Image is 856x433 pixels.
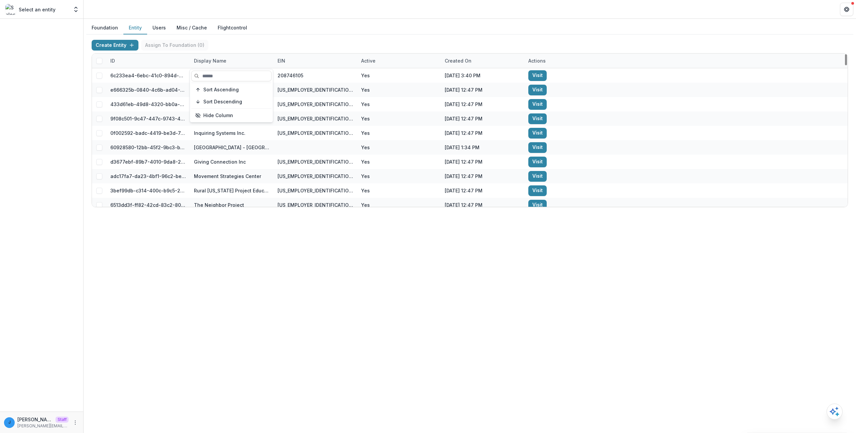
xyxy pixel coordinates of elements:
[147,21,171,34] button: Users
[203,99,242,105] span: Sort Descending
[8,420,11,425] div: jonah@trytemelio.com
[110,86,186,93] div: e666325b-0840-4c6b-ad04-21aa11488b34
[441,140,524,155] div: [DATE] 1:34 PM
[191,84,272,95] button: Sort Ascending
[190,54,274,68] div: Display Name
[827,404,843,420] button: Open AI Assistant
[528,113,547,124] a: Visit
[92,40,138,51] button: Create Entity
[357,54,441,68] div: Active
[194,173,261,180] div: Movement Strategies Center
[528,128,547,139] a: Visit
[357,97,441,111] div: Yes
[106,54,190,68] div: ID
[194,187,270,194] div: Rural [US_STATE] Project Education Fund
[441,57,475,64] div: Created on
[171,21,212,34] button: Misc / Cache
[357,68,441,83] div: Yes
[278,101,353,108] div: [US_EMPLOYER_IDENTIFICATION_NUMBER]
[110,144,186,151] div: 60928580-12bb-45f2-9bc3-bdb2d9899090
[441,169,524,183] div: [DATE] 12:47 PM
[441,54,524,68] div: Created on
[194,129,245,137] div: Inquiring Systems Inc.
[278,86,353,93] div: [US_EMPLOYER_IDENTIFICATION_NUMBER]
[110,115,186,122] div: 9f08c501-9c47-447c-9743-4a134192499b
[194,201,244,208] div: The Neighbor Project
[278,129,353,137] div: [US_EMPLOYER_IDENTIFICATION_NUMBER]
[17,423,69,429] p: [PERSON_NAME][EMAIL_ADDRESS][DOMAIN_NAME]
[524,54,608,68] div: Actions
[110,72,186,79] div: 6c233ea4-6ebc-41c0-894d-bbada583bdba
[110,101,186,108] div: 433d61eb-49d8-4320-bb0a-39ac2c782c3e
[191,110,272,121] button: Hide Column
[357,140,441,155] div: Yes
[278,72,303,79] div: 208746105
[278,201,353,208] div: [US_EMPLOYER_IDENTIFICATION_NUMBER]
[528,85,547,95] a: Visit
[110,173,186,180] div: adc17fa7-da23-4bf1-96c2-be1a7bfd126a
[441,183,524,198] div: [DATE] 12:47 PM
[441,198,524,212] div: [DATE] 12:47 PM
[528,185,547,196] a: Visit
[278,158,353,165] div: [US_EMPLOYER_IDENTIFICATION_NUMBER]
[441,83,524,97] div: [DATE] 12:47 PM
[524,57,550,64] div: Actions
[274,57,289,64] div: EIN
[17,416,53,423] p: [PERSON_NAME][EMAIL_ADDRESS][DOMAIN_NAME]
[528,171,547,182] a: Visit
[110,158,186,165] div: d3677ebf-89b7-4010-9da8-2f011f1ea322
[357,83,441,97] div: Yes
[106,57,119,64] div: ID
[141,40,208,51] button: Assign To Foundation (0)
[840,3,853,16] button: Get Help
[190,57,230,64] div: Display Name
[194,144,270,151] div: [GEOGRAPHIC_DATA] - [GEOGRAPHIC_DATA]
[278,173,353,180] div: [US_EMPLOYER_IDENTIFICATION_NUMBER]
[357,169,441,183] div: Yes
[123,21,147,34] button: Entity
[19,6,56,13] p: Select an entity
[110,129,186,137] div: 0f002592-badc-4419-be3d-7ef497a39639
[357,155,441,169] div: Yes
[218,24,247,31] a: Flightcontrol
[528,70,547,81] a: Visit
[191,96,272,107] button: Sort Descending
[441,126,524,140] div: [DATE] 12:47 PM
[441,155,524,169] div: [DATE] 12:47 PM
[203,87,239,93] span: Sort Ascending
[194,158,246,165] div: Giving Connection Inc
[357,183,441,198] div: Yes
[71,419,79,427] button: More
[357,198,441,212] div: Yes
[110,201,186,208] div: 6513dd3f-ff82-42cd-83c2-8037e5e41fb7
[86,21,123,34] button: Foundation
[528,200,547,210] a: Visit
[357,57,380,64] div: Active
[274,54,357,68] div: EIN
[71,3,81,16] button: Open entity switcher
[5,4,16,15] img: Select an entity
[278,187,353,194] div: [US_EMPLOYER_IDENTIFICATION_NUMBER]
[357,126,441,140] div: Yes
[528,142,547,153] a: Visit
[528,157,547,167] a: Visit
[441,111,524,126] div: [DATE] 12:47 PM
[278,115,353,122] div: [US_EMPLOYER_IDENTIFICATION_NUMBER]
[357,111,441,126] div: Yes
[441,97,524,111] div: [DATE] 12:47 PM
[110,187,186,194] div: 3bef99db-c314-400c-b9c5-22c4deed6203
[528,99,547,110] a: Visit
[441,68,524,83] div: [DATE] 3:40 PM
[56,417,69,423] p: Staff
